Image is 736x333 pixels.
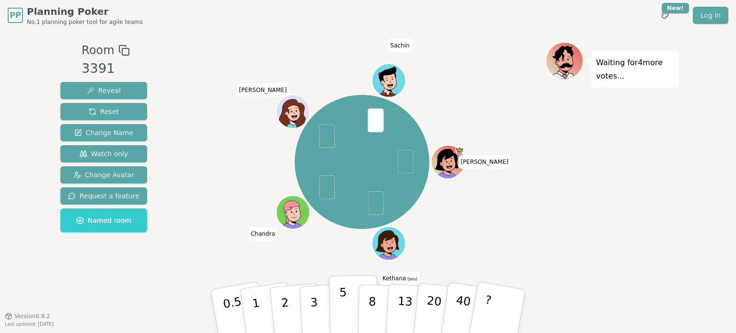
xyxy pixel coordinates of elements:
[81,59,129,79] div: 3391
[73,170,135,180] span: Change Avatar
[458,155,511,169] span: Click to change your name
[10,10,21,21] span: PP
[380,272,420,285] span: Click to change your name
[14,312,50,320] span: Version 0.9.2
[8,5,143,26] a: PPPlanning PokerNo.1 planning poker tool for agile teams
[27,18,143,26] span: No.1 planning poker tool for agile teams
[656,7,674,24] button: New!
[662,3,689,13] div: New!
[27,5,143,18] span: Planning Poker
[248,227,277,241] span: Click to change your name
[80,149,128,159] span: Watch only
[373,228,404,259] button: Click to change your avatar
[68,191,139,201] span: Request a feature
[76,216,131,225] span: Named room
[60,82,147,99] button: Reveal
[89,107,119,116] span: Reset
[60,124,147,141] button: Change Name
[87,86,121,95] span: Reveal
[5,312,50,320] button: Version0.9.2
[74,128,133,138] span: Change Name
[388,39,412,52] span: Click to change your name
[60,145,147,162] button: Watch only
[81,42,114,59] span: Room
[60,208,147,232] button: Named room
[596,56,675,83] p: Waiting for 4 more votes...
[60,166,147,184] button: Change Avatar
[60,187,147,205] button: Request a feature
[237,83,289,96] span: Click to change your name
[455,146,464,155] span: Natasha is the host
[693,7,728,24] a: Log in
[406,277,417,281] span: (you)
[5,322,54,327] span: Last updated: [DATE]
[60,103,147,120] button: Reset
